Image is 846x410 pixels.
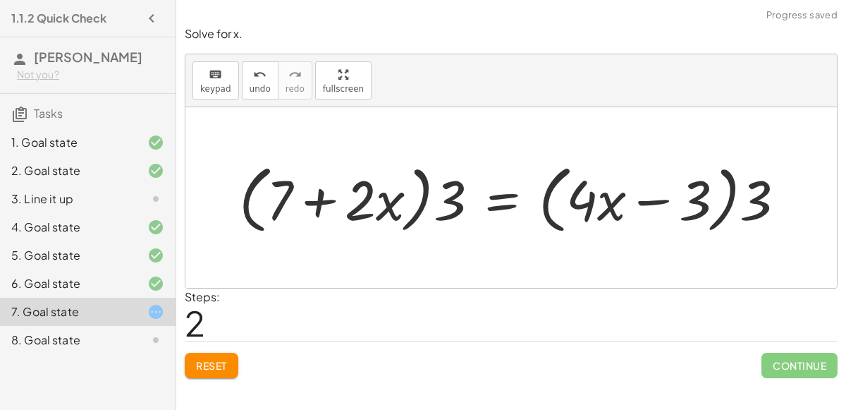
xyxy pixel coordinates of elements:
i: Task not started. [147,332,164,349]
span: Reset [196,359,227,372]
span: keypad [200,84,231,94]
button: undoundo [242,61,278,100]
h4: 1.1.2 Quick Check [11,10,106,27]
button: keyboardkeypad [192,61,239,100]
span: Tasks [34,106,63,121]
i: Task finished and correct. [147,247,164,264]
div: 6. Goal state [11,275,125,292]
i: Task finished and correct. [147,134,164,151]
div: 5. Goal state [11,247,125,264]
button: redoredo [278,61,312,100]
div: 8. Goal state [11,332,125,349]
i: Task not started. [147,191,164,207]
p: Solve for x. [185,26,838,42]
span: 2 [185,301,205,344]
button: fullscreen [315,61,372,100]
span: redo [286,84,305,94]
i: Task finished and correct. [147,162,164,179]
div: 3. Line it up [11,191,125,207]
div: 1. Goal state [11,134,125,151]
div: Not you? [17,68,164,82]
i: Task started. [147,303,164,320]
i: Task finished and correct. [147,219,164,236]
label: Steps: [185,289,220,304]
i: Task finished and correct. [147,275,164,292]
div: 4. Goal state [11,219,125,236]
div: 7. Goal state [11,303,125,320]
span: [PERSON_NAME] [34,49,142,65]
div: 2. Goal state [11,162,125,179]
i: keyboard [209,66,222,83]
i: undo [253,66,266,83]
span: fullscreen [323,84,364,94]
span: undo [250,84,271,94]
i: redo [288,66,302,83]
span: Progress saved [766,8,838,23]
button: Reset [185,353,238,378]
